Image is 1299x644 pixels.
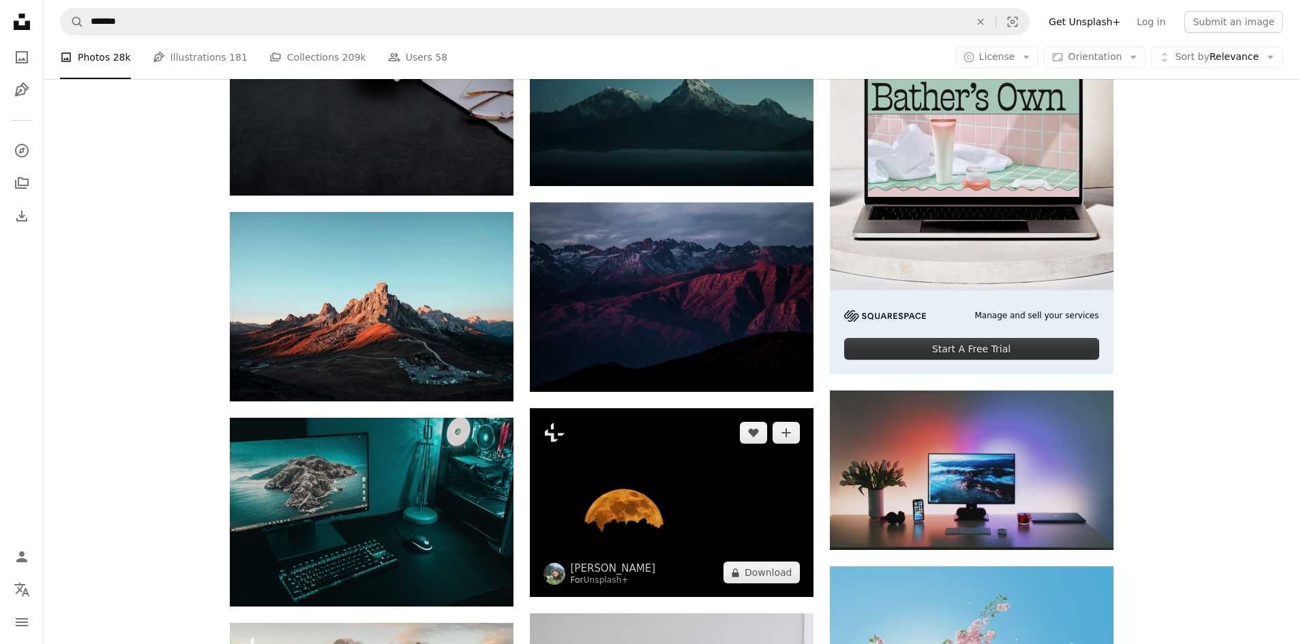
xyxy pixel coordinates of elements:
img: aerial photo of brown moutains [530,202,813,392]
a: Photos [8,44,35,71]
span: Relevance [1175,50,1259,64]
a: Unsplash+ [584,575,629,585]
span: License [979,51,1015,62]
a: Illustrations [8,76,35,104]
a: black flat screen computer monitor beside black computer keyboard [230,506,513,518]
a: Explore [8,137,35,164]
span: 181 [229,50,248,65]
button: License [955,46,1039,68]
img: black flat screen computer monitor beside black computer keyboard [230,418,513,607]
img: Dark office leather workspace desk and supplies. Workplace and copy space [230,7,513,196]
img: file-1705255347840-230a6ab5bca9image [844,310,926,322]
button: Like [740,422,767,444]
button: Download [723,562,800,583]
a: a full moon is seen in the dark sky [530,496,813,508]
a: Collections [8,170,35,197]
button: Sort byRelevance [1151,46,1283,68]
button: Clear [966,9,996,35]
span: 209k [342,50,366,65]
img: Go to Daniel Mirlea's profile [543,563,565,585]
span: 58 [435,50,447,65]
a: Illustrations 181 [153,35,248,79]
a: Get Unsplash+ [1041,11,1129,33]
a: black flat screen computer monitor on brown wooden desk [830,463,1114,476]
button: Language [8,576,35,603]
a: Collections 209k [269,35,366,79]
a: aerial photo of brown moutains [530,291,813,303]
span: Manage and sell your services [974,310,1099,322]
form: Find visuals sitewide [60,8,1030,35]
button: Submit an image [1184,11,1283,33]
img: file-1707883121023-8e3502977149image [830,7,1114,290]
a: brown rock formation under blue sky [230,300,513,312]
a: Home — Unsplash [8,8,35,38]
button: Orientation [1044,46,1146,68]
span: Sort by [1175,51,1209,62]
a: Dark office leather workspace desk and supplies. Workplace and copy space [230,95,513,107]
a: Log in [1129,11,1174,33]
button: Search Unsplash [61,9,84,35]
img: a full moon is seen in the dark sky [530,408,813,597]
a: Users 58 [388,35,448,79]
a: silhouette of mountains during nigh time photography [530,90,813,102]
button: Menu [8,609,35,636]
img: brown rock formation under blue sky [230,212,513,401]
span: Orientation [1068,51,1122,62]
div: Start A Free Trial [844,338,1099,360]
a: Manage and sell your servicesStart A Free Trial [830,7,1114,374]
div: For [571,575,656,586]
a: Log in / Sign up [8,543,35,570]
button: Add to Collection [773,422,800,444]
img: black flat screen computer monitor on brown wooden desk [830,390,1114,550]
button: Visual search [996,9,1029,35]
img: silhouette of mountains during nigh time photography [530,7,813,186]
a: [PERSON_NAME] [571,562,656,575]
a: Download History [8,202,35,230]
